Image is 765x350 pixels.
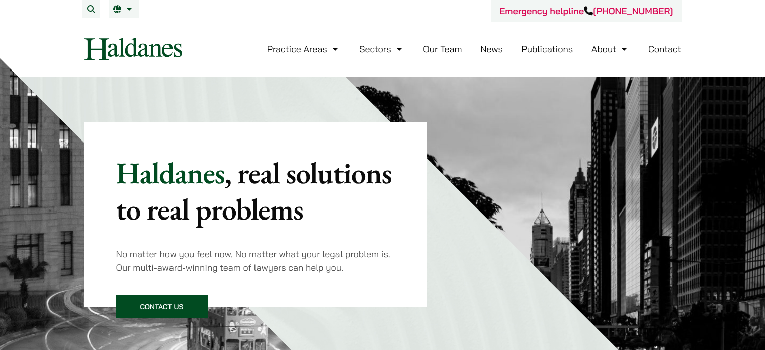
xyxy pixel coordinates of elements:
a: EN [113,5,135,13]
a: Our Team [423,43,462,55]
a: Emergency helpline[PHONE_NUMBER] [499,5,673,17]
p: No matter how you feel now. No matter what your legal problem is. Our multi-award-winning team of... [116,247,395,274]
a: Contact [648,43,682,55]
p: Haldanes [116,155,395,227]
img: Logo of Haldanes [84,38,182,60]
a: Sectors [359,43,404,55]
a: News [480,43,503,55]
a: Contact Us [116,295,208,318]
a: Publications [522,43,573,55]
mark: , real solutions to real problems [116,153,392,229]
a: Practice Areas [267,43,341,55]
a: About [591,43,630,55]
